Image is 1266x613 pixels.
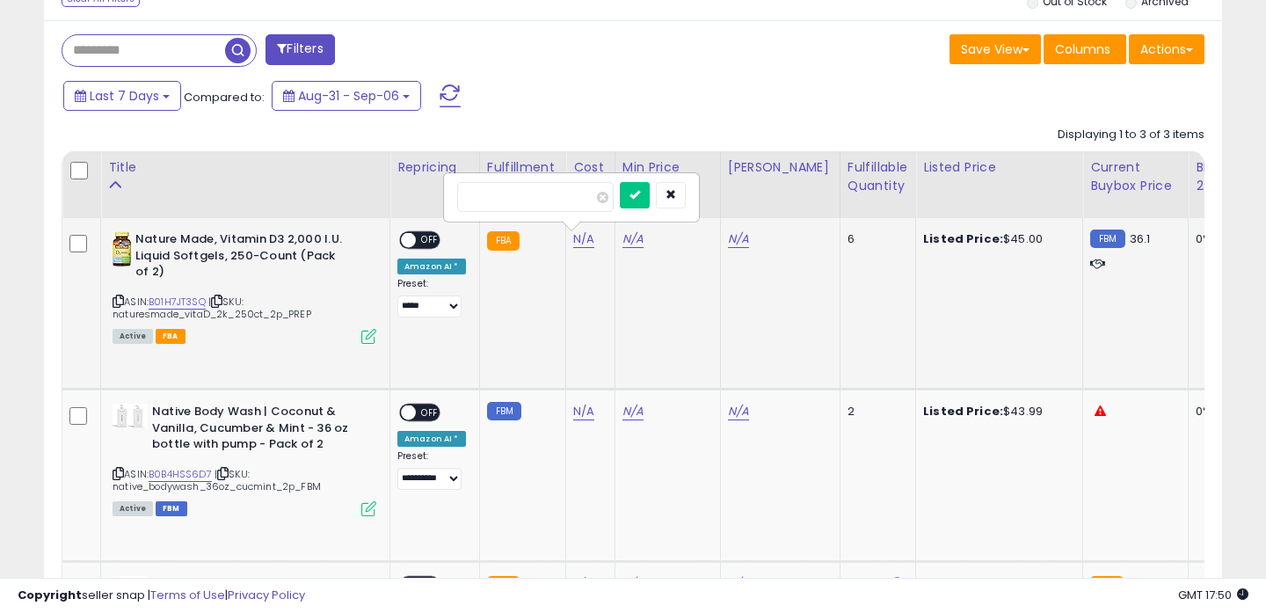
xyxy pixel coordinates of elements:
div: Listed Price [923,158,1075,177]
button: Actions [1129,34,1204,64]
div: 0% [1196,404,1254,420]
div: Title [108,158,382,177]
div: seller snap | | [18,587,305,604]
div: Fulfillable Quantity [848,158,908,195]
a: B0B4HSS6D7 [149,467,212,482]
div: 0% [1196,231,1254,247]
div: 2 [848,404,902,420]
div: Min Price [622,158,713,177]
small: FBA [487,231,520,251]
img: 41HhX-lBH9L._SL40_.jpg [113,231,131,266]
button: Save View [949,34,1041,64]
span: All listings currently available for purchase on Amazon [113,501,153,516]
div: ASIN: [113,231,376,342]
div: BB Share 24h. [1196,158,1260,195]
a: N/A [728,403,749,420]
span: All listings currently available for purchase on Amazon [113,329,153,344]
b: Native Body Wash | Coconut & Vanilla, Cucumber & Mint - 36 oz bottle with pump - Pack of 2 [152,404,366,457]
small: FBM [487,402,521,420]
img: 215v1W4CchL._SL40_.jpg [113,404,148,428]
a: Privacy Policy [228,587,305,603]
b: Listed Price: [923,230,1003,247]
span: 2025-09-14 17:50 GMT [1178,587,1248,603]
div: 6 [848,231,902,247]
div: Amazon AI * [397,431,466,447]
a: Terms of Use [150,587,225,603]
div: [PERSON_NAME] [728,158,833,177]
a: N/A [728,230,749,248]
span: OFF [416,233,444,248]
div: Preset: [397,450,466,490]
div: $45.00 [923,231,1069,247]
div: Cost [573,158,608,177]
div: Preset: [397,278,466,317]
a: N/A [573,230,594,248]
div: Amazon AI * [397,259,466,274]
span: | SKU: naturesmade_vitaD_2k_250ct_2p_PREP [113,295,311,321]
span: Last 7 Days [90,87,159,105]
a: N/A [622,403,644,420]
small: FBM [1090,230,1124,248]
strong: Copyright [18,587,82,603]
span: Compared to: [184,89,265,106]
span: 36.1 [1130,230,1151,247]
span: | SKU: native_bodywash_36oz_cucmint_2p_FBM [113,467,321,493]
span: FBM [156,501,187,516]
span: FBA [156,329,186,344]
button: Last 7 Days [63,81,181,111]
a: N/A [622,230,644,248]
button: Aug-31 - Sep-06 [272,81,421,111]
div: Repricing [397,158,472,177]
a: B01H7JT3SQ [149,295,206,310]
span: Aug-31 - Sep-06 [298,87,399,105]
b: Nature Made, Vitamin D3 2,000 I.U. Liquid Softgels, 250-Count (Pack of 2) [135,231,349,285]
div: Displaying 1 to 3 of 3 items [1058,127,1204,143]
b: Listed Price: [923,403,1003,420]
div: Current Buybox Price [1090,158,1181,195]
span: OFF [416,405,444,420]
button: Filters [266,34,334,65]
span: Columns [1055,40,1110,58]
div: Fulfillment [487,158,558,177]
a: N/A [573,403,594,420]
div: $43.99 [923,404,1069,420]
button: Columns [1044,34,1126,64]
div: ASIN: [113,404,376,514]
